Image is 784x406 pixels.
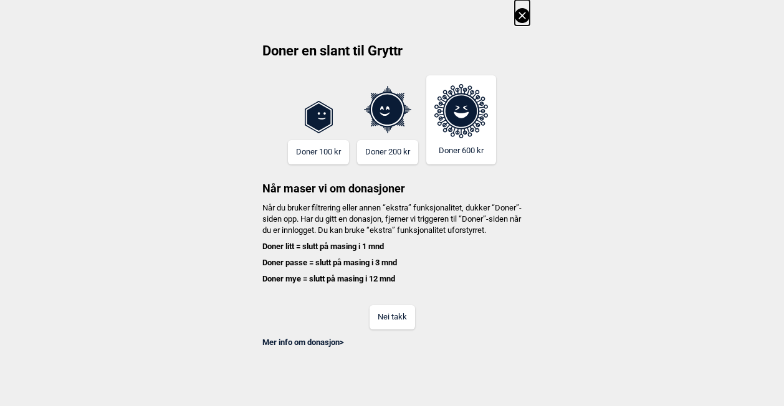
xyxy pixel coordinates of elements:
h2: Doner en slant til Gryttr [254,42,530,69]
button: Nei takk [370,305,415,329]
b: Doner mye = slutt på masing i 12 mnd [262,274,395,283]
b: Doner litt = slutt på masing i 1 mnd [262,242,384,251]
b: Doner passe = slutt på masing i 3 mnd [262,258,397,267]
a: Mer info om donasjon> [262,338,344,347]
h3: Når maser vi om donasjoner [254,164,530,196]
h4: Når du bruker filtrering eller annen “ekstra” funksjonalitet, dukker “Doner”-siden opp. Har du gi... [254,202,530,285]
button: Doner 600 kr [426,75,496,164]
button: Doner 200 kr [357,140,418,164]
button: Doner 100 kr [288,140,349,164]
